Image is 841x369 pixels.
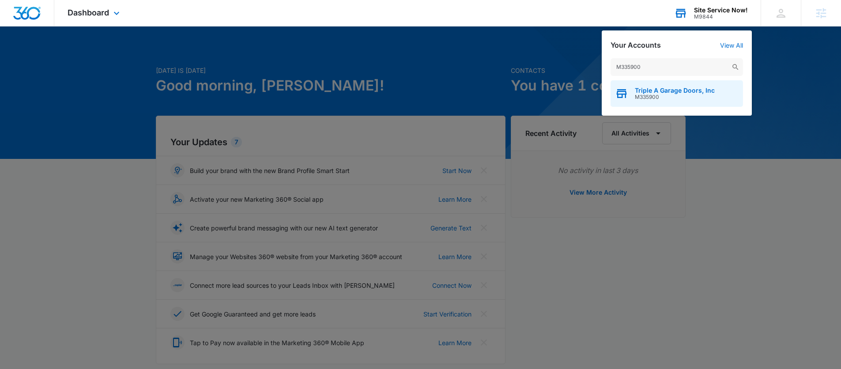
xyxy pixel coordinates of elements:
input: Search Accounts [611,58,743,76]
span: Triple A Garage Doors, Inc [635,87,715,94]
div: account id [694,14,748,20]
span: M335900 [635,94,715,100]
span: Dashboard [68,8,109,17]
button: Triple A Garage Doors, IncM335900 [611,80,743,107]
a: View All [720,41,743,49]
h2: Your Accounts [611,41,661,49]
div: account name [694,7,748,14]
